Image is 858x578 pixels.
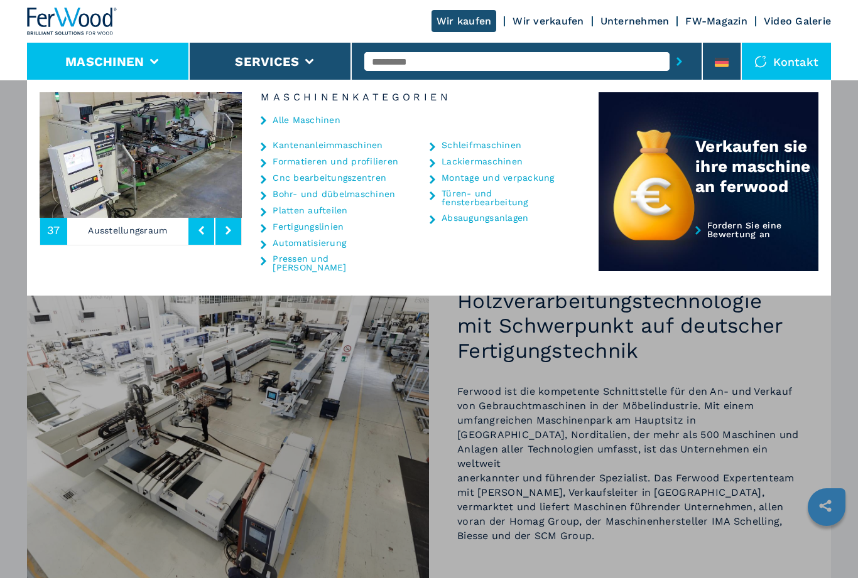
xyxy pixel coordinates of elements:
a: Wir kaufen [432,10,497,32]
img: image [40,92,242,218]
a: Bohr- und dübelmaschinen [273,190,395,198]
a: Absaugungsanlagen [442,213,528,222]
span: 37 [47,225,60,236]
div: Kontakt [742,43,831,80]
a: Video Galerie [764,15,831,27]
a: Montage und verpackung [442,173,555,182]
a: Lackiermaschinen [442,157,523,166]
p: Ausstellungsraum [67,216,189,245]
a: Fordern Sie eine Bewertung an [599,221,818,272]
img: image [242,92,444,218]
a: Schleifmaschinen [442,141,521,149]
a: Türen- und fensterbearbeitung [442,189,567,206]
a: Wir verkaufen [513,15,584,27]
button: Maschinen [65,54,144,69]
a: Cnc bearbeitungszentren [273,173,386,182]
a: Automatisierung [273,238,346,247]
a: Platten aufteilen [273,206,347,215]
h6: Maschinenkategorien [242,92,599,102]
a: Fertigungslinien [273,222,344,231]
a: Pressen und [PERSON_NAME] [273,254,398,272]
button: submit-button [670,47,689,76]
a: Unternehmen [600,15,670,27]
img: Kontakt [754,55,767,68]
a: Alle Maschinen [273,115,340,124]
div: Verkaufen sie ihre maschine an ferwood [695,136,818,196]
button: Services [235,54,299,69]
a: Kantenanleimmaschinen [273,141,383,149]
a: Formatieren und profilieren [273,157,398,166]
img: Ferwood [27,8,117,35]
a: FW-Magazin [685,15,747,27]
